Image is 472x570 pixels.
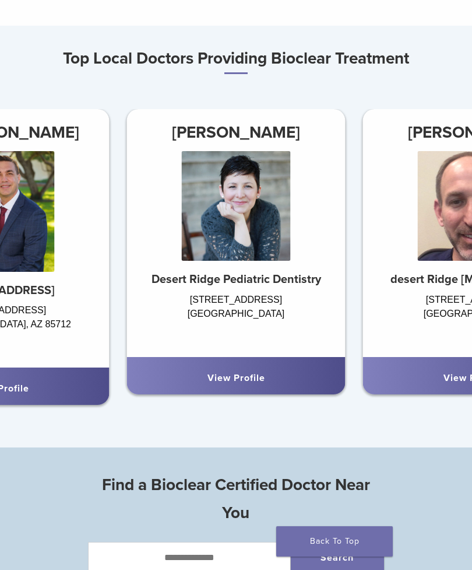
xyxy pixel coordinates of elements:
[181,151,291,261] img: Lidieth Libby
[127,293,346,345] div: [STREET_ADDRESS] [GEOGRAPHIC_DATA]
[127,118,346,146] h3: [PERSON_NAME]
[88,471,384,527] h3: Find a Bioclear Certified Doctor Near You
[276,526,393,557] a: Back To Top
[152,272,321,286] strong: Desert Ridge Pediatric Dentistry
[207,372,265,384] a: View Profile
